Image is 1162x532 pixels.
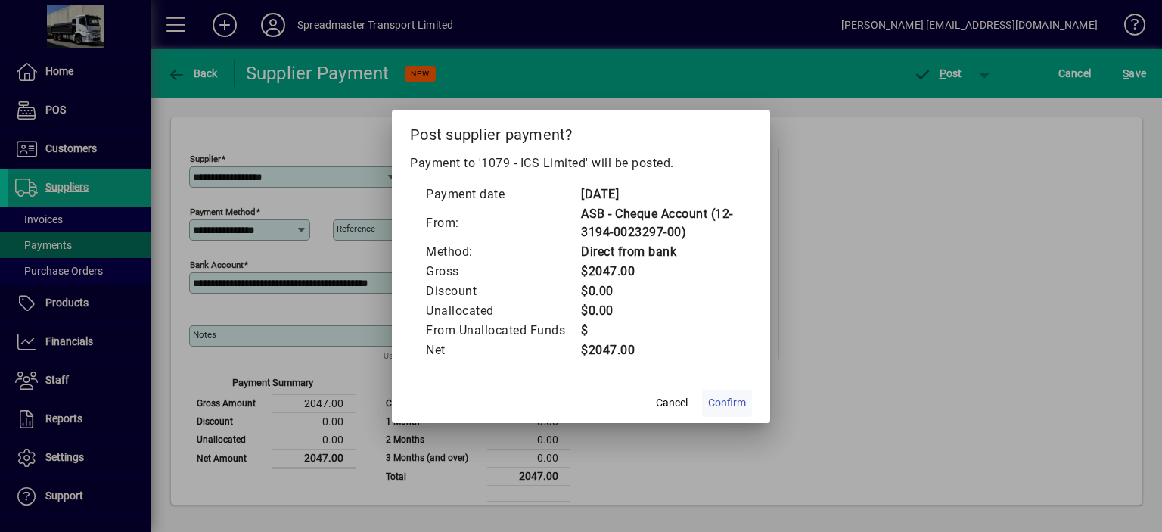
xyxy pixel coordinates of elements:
[425,341,580,360] td: Net
[410,154,752,173] p: Payment to '1079 - ICS Limited' will be posted.
[580,185,737,204] td: [DATE]
[580,242,737,262] td: Direct from bank
[425,262,580,282] td: Gross
[580,262,737,282] td: $2047.00
[425,282,580,301] td: Discount
[425,301,580,321] td: Unallocated
[708,395,746,411] span: Confirm
[580,301,737,321] td: $0.00
[648,390,696,417] button: Cancel
[425,242,580,262] td: Method:
[392,110,770,154] h2: Post supplier payment?
[702,390,752,417] button: Confirm
[425,204,580,242] td: From:
[656,395,688,411] span: Cancel
[580,204,737,242] td: ASB - Cheque Account (12-3194-0023297-00)
[580,282,737,301] td: $0.00
[580,321,737,341] td: $
[425,185,580,204] td: Payment date
[425,321,580,341] td: From Unallocated Funds
[580,341,737,360] td: $2047.00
